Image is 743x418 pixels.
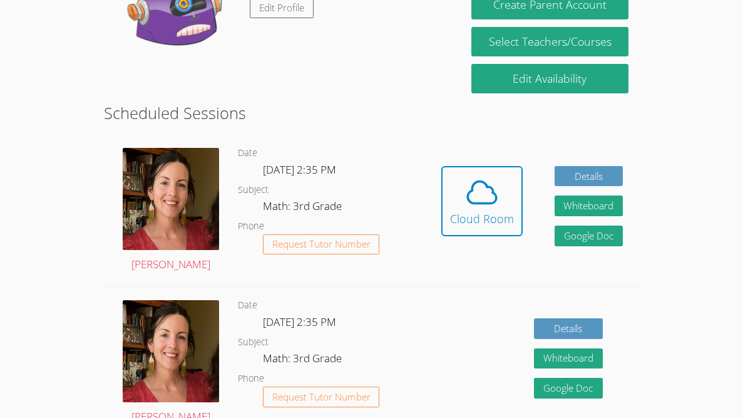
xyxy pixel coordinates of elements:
dt: Subject [238,335,269,350]
a: Google Doc [555,226,623,246]
dt: Subject [238,182,269,198]
a: Edit Availability [471,64,628,93]
dt: Phone [238,371,264,387]
button: Request Tutor Number [263,234,380,255]
h2: Scheduled Sessions [104,101,639,125]
a: [PERSON_NAME] [123,148,219,274]
dt: Date [238,298,257,313]
dd: Math: 3rd Grade [263,350,344,371]
a: Details [555,166,623,187]
span: Request Tutor Number [272,392,371,402]
img: IMG_4957.jpeg [123,300,219,402]
button: Whiteboard [555,196,623,216]
span: Request Tutor Number [272,239,371,249]
a: Google Doc [534,378,603,399]
dt: Date [238,145,257,161]
a: Details [534,318,603,339]
dt: Phone [238,219,264,234]
button: Whiteboard [534,348,603,369]
dd: Math: 3rd Grade [263,197,344,219]
button: Cloud Room [441,166,523,236]
span: [DATE] 2:35 PM [263,315,336,329]
a: Select Teachers/Courses [471,27,628,56]
span: [DATE] 2:35 PM [263,162,336,177]
img: IMG_4957.jpeg [123,148,219,250]
button: Request Tutor Number [263,387,380,407]
div: Cloud Room [450,210,514,227]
